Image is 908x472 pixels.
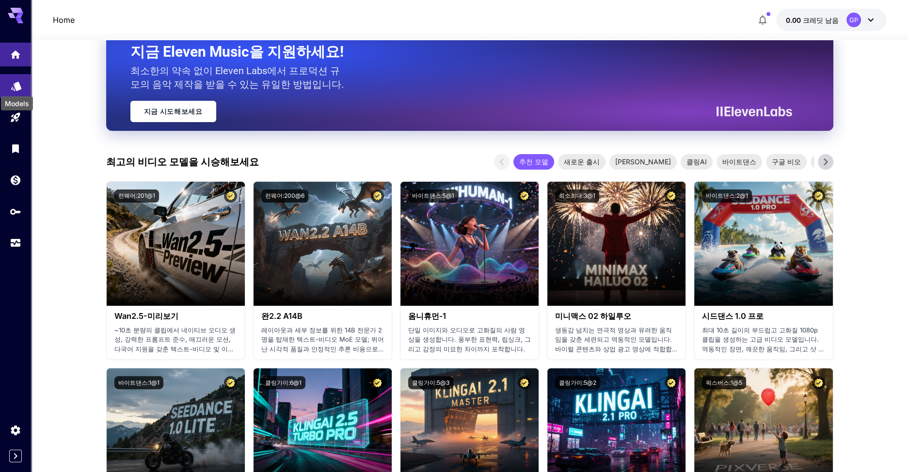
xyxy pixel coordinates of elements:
[408,189,458,203] button: 바이트댄스:5@1
[555,376,600,389] button: 클링가이:5@2
[702,311,764,321] font: 시드댄스 1.0 프로
[224,376,237,389] button: 인증 모델 – 최고의 성능을 위해 검증되었으며 상업용 라이선스가 포함되어 있습니다.
[412,379,449,386] font: 클링가이:5@3
[812,189,825,203] button: 인증 모델 – 최고의 성능을 위해 검증되었으며 상업용 라이선스가 포함되어 있습니다.
[717,154,762,170] div: 바이트댄스
[114,311,178,321] font: Wan2.5-미리보기
[130,43,344,60] font: 지금 Eleven Music을 지원하세요!
[513,154,554,170] div: 추천 모델
[408,326,531,353] font: 단일 이미지와 오디오로 고화질의 사람 영상을 생성합니다. 풍부한 표현력, 립싱크, 그리고 감정의 미묘한 차이까지 포착합니다.
[371,376,384,389] button: 인증 모델 – 최고의 성능을 위해 검증되었으며 상업용 라이선스가 포함되어 있습니다.
[722,157,756,166] font: 바이트댄스
[702,189,752,203] button: 바이트댄스:2@1
[130,101,216,122] a: 지금 시도해보세요
[665,376,678,389] button: 인증 모델 – 최고의 성능을 위해 검증되었으며 상업용 라이선스가 포함되어 있습니다.
[686,157,707,166] font: 클링AI
[519,157,548,166] font: 추천 모델
[10,174,21,186] div: 지갑
[11,77,22,89] div: 모델
[265,379,302,386] font: 클링가이:6@1
[665,189,678,203] button: 인증 모델 – 최고의 성능을 위해 검증되었으며 상업용 라이선스가 포함되어 있습니다.
[118,192,155,199] font: 런웨어:201@1
[10,142,21,155] div: 도서관
[555,189,599,203] button: 최소최대:3@1
[408,376,453,389] button: 클링가이:5@3
[412,192,454,199] font: 바이트댄스:5@1
[114,189,159,203] button: 런웨어:201@1
[776,9,886,31] button: 0.00달러GP
[261,311,303,321] font: 완2.2 A14B
[558,154,605,170] div: 새로운 출시
[706,379,742,386] font: 픽스버스:1@5
[702,376,746,389] button: 픽스버스:1@5
[518,376,531,389] button: 인증 모델 – 최고의 성능을 위해 검증되었으며 상업용 라이선스가 포함되어 있습니다.
[812,376,825,389] button: 인증 모델 – 최고의 성능을 위해 검증되었으며 상업용 라이선스가 포함되어 있습니다.
[786,16,801,24] font: 0.00
[702,326,825,362] font: 최대 10초 길이의 부드럽고 고화질 1080p 클립을 생성하는 고급 비디오 모델입니다. 역동적인 장면, 깨끗한 움직임, 그리고 샷 전체에 걸친 뛰어난 일관성에 적합합니다.
[371,189,384,203] button: 인증 모델 – 최고의 성능을 위해 검증되었으며 상업용 라이선스가 포함되어 있습니다.
[118,379,159,386] font: 바이트댄스:1@1
[408,311,446,321] font: 옴니휴먼‑1
[609,154,677,170] div: [PERSON_NAME]
[114,326,236,362] font: ~10초 분량의 클립에서 네이티브 오디오 생성, 강력한 프롬프트 준수, 매끄러운 모션, 다국어 지원을 갖춘 텍스트-비디오 및 이미지-비디오 변환 기능을 제공합니다.
[10,237,21,249] div: 용법
[559,379,596,386] font: 클링가이:5@2
[10,46,21,58] div: 집
[53,14,75,26] a: Home
[766,154,807,170] div: 구글 비오
[53,14,75,26] nav: 빵가루
[10,424,21,436] div: 설정
[555,326,677,362] font: 생동감 넘치는 연극적 영상과 유려한 움직임을 갖춘 세련되고 역동적인 모델입니다. 바이럴 콘텐츠와 상업 광고 영상에 적합합니다.
[10,205,21,218] div: API 키
[518,189,531,203] button: 인증 모델 – 최고의 성능을 위해 검증되었으며 상업용 라이선스가 포함되어 있습니다.
[261,326,384,372] font: 레이아웃과 세부 정보를 위한 14B 전문가 2명을 탑재한 텍스트-비디오 MoE 모델; 뛰어난 시각적 품질과 안정적인 추론 비용으로 영화 같은 480p-720p 비디오를 제공합니다.
[1,96,33,110] div: Models
[265,192,304,199] font: 런웨어:200@6
[555,311,631,321] font: 미니맥스 02 하일루오
[694,182,832,306] img: 대체
[224,189,237,203] button: 인증 모델 – 최고의 성능을 위해 검증되었으며 상업용 라이선스가 포함되어 있습니다.
[615,157,671,166] font: [PERSON_NAME]
[772,157,801,166] font: 구글 비오
[681,154,713,170] div: 클링AI
[130,65,344,90] font: 최소한의 약속 없이 Eleven Labs에서 프로덕션 규모의 음악 제작을 받을 수 있는 유일한 방법입니다.
[706,192,748,199] font: 바이트댄스:2@1
[9,450,22,462] button: 사이드바 확장
[400,182,539,306] img: 대체
[849,16,858,24] font: GP
[547,182,685,306] img: 대체
[10,111,21,124] div: 운동장
[106,156,259,168] font: 최고의 비디오 모델을 시승해보세요
[261,189,308,203] button: 런웨어:200@6
[107,182,245,306] img: 대체
[564,157,600,166] font: 새로운 출시
[261,376,305,389] button: 클링가이:6@1
[254,182,392,306] img: 대체
[114,376,163,389] button: 바이트댄스:1@1
[559,192,595,199] font: 최소최대:3@1
[803,16,839,24] font: 크레딧 남음
[786,15,839,25] div: 0.00달러
[144,108,203,115] font: 지금 시도해보세요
